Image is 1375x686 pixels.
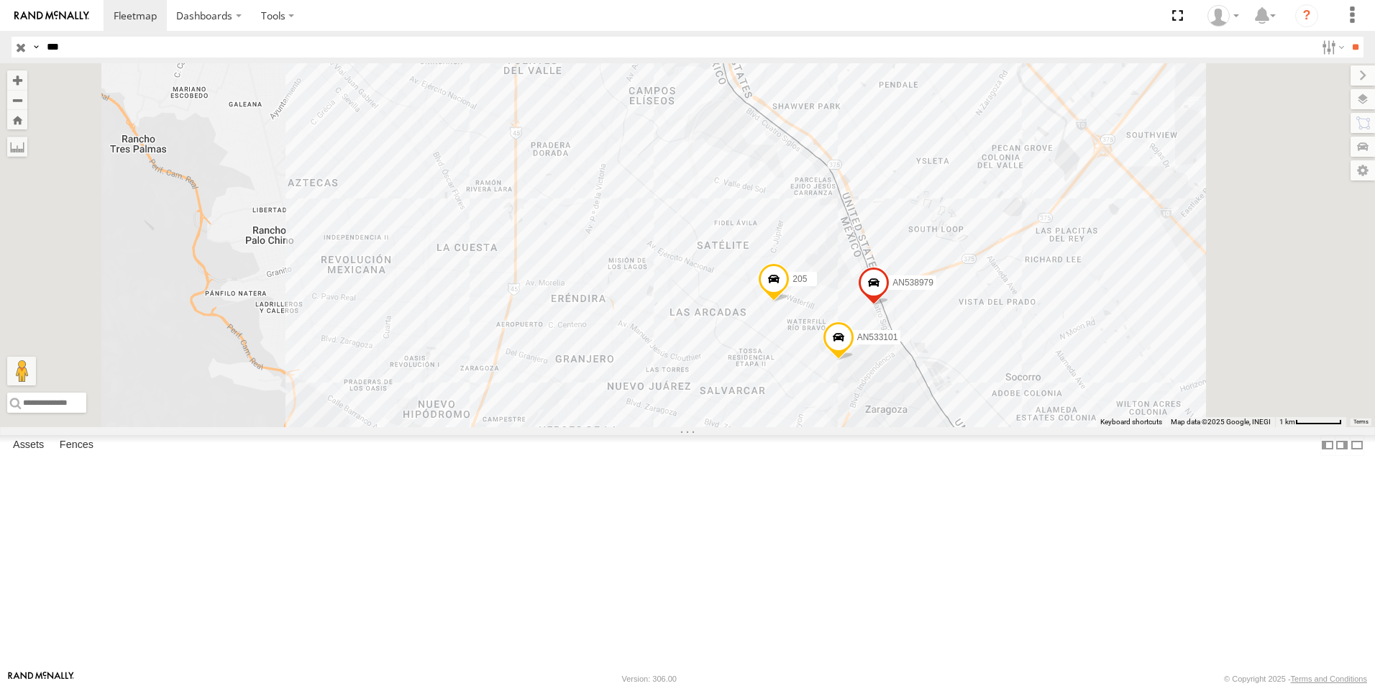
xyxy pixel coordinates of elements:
label: Map Settings [1351,160,1375,180]
label: Fences [52,435,101,455]
button: Map Scale: 1 km per 61 pixels [1275,417,1346,427]
span: 1 km [1279,418,1295,426]
label: Search Query [30,37,42,58]
a: Terms (opens in new tab) [1353,419,1369,425]
label: Assets [6,435,51,455]
div: © Copyright 2025 - [1224,674,1367,683]
a: Visit our Website [8,672,74,686]
i: ? [1295,4,1318,27]
button: Zoom Home [7,110,27,129]
span: AN533101 [857,332,898,342]
label: Measure [7,137,27,157]
label: Dock Summary Table to the Left [1320,435,1335,456]
div: Version: 306.00 [622,674,677,683]
button: Zoom out [7,90,27,110]
span: AN538979 [892,278,933,288]
img: rand-logo.svg [14,11,89,21]
span: 205 [792,274,807,284]
button: Keyboard shortcuts [1100,417,1162,427]
button: Zoom in [7,70,27,90]
label: Dock Summary Table to the Right [1335,435,1349,456]
div: Omar Miranda [1202,5,1244,27]
button: Drag Pegman onto the map to open Street View [7,357,36,385]
a: Terms and Conditions [1291,674,1367,683]
label: Hide Summary Table [1350,435,1364,456]
label: Search Filter Options [1316,37,1347,58]
span: Map data ©2025 Google, INEGI [1171,418,1271,426]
